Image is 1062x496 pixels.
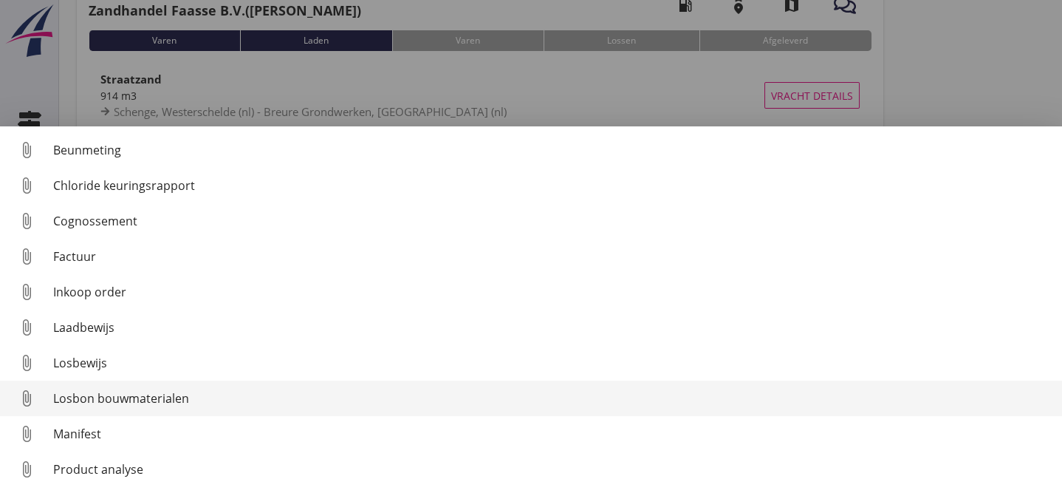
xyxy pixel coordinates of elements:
[53,354,1050,372] div: Losbewijs
[53,177,1050,194] div: Chloride keuringsrapport
[53,390,1050,407] div: Losbon bouwmaterialen
[53,212,1050,230] div: Cognossement
[15,387,38,410] i: attach_file
[53,425,1050,443] div: Manifest
[15,280,38,304] i: attach_file
[53,319,1050,336] div: Laadbewijs
[53,248,1050,265] div: Factuur
[15,174,38,197] i: attach_file
[53,141,1050,159] div: Beunmeting
[53,283,1050,301] div: Inkoop order
[15,209,38,233] i: attach_file
[15,422,38,446] i: attach_file
[15,458,38,481] i: attach_file
[15,245,38,268] i: attach_file
[15,351,38,375] i: attach_file
[15,138,38,162] i: attach_file
[53,461,1050,478] div: Product analyse
[15,316,38,339] i: attach_file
